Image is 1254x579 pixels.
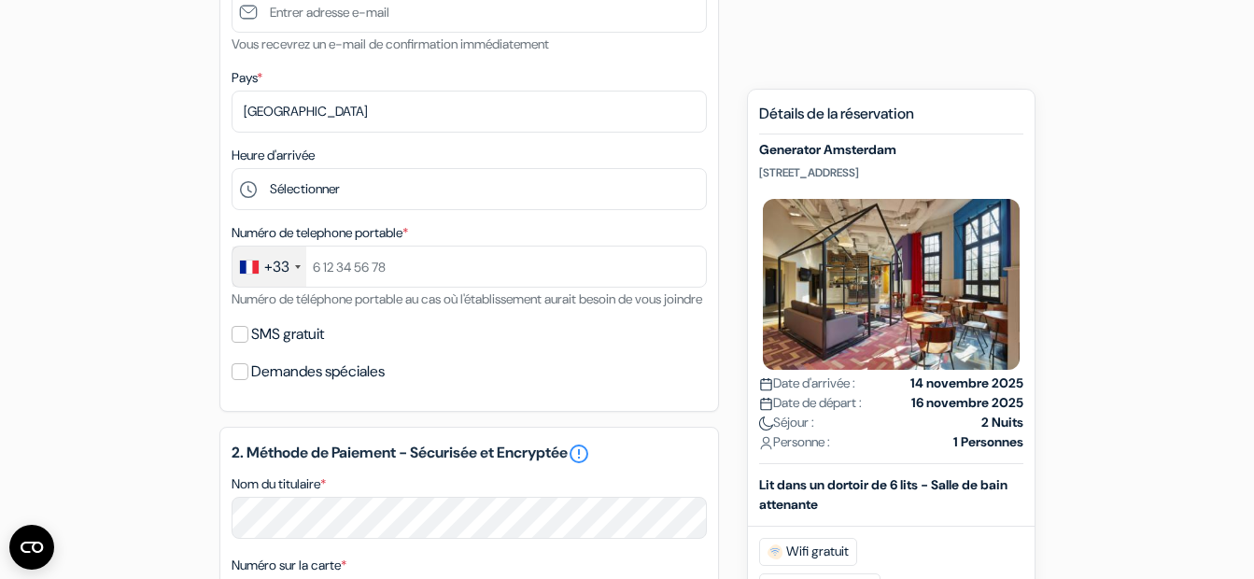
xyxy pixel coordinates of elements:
[953,432,1023,452] strong: 1 Personnes
[768,544,782,559] img: free_wifi.svg
[759,538,857,566] span: Wifi gratuit
[759,374,855,393] span: Date d'arrivée :
[759,432,830,452] span: Personne :
[232,474,326,494] label: Nom du titulaire
[264,256,289,278] div: +33
[759,165,1023,180] p: [STREET_ADDRESS]
[910,374,1023,393] strong: 14 novembre 2025
[232,146,315,165] label: Heure d'arrivée
[232,223,408,243] label: Numéro de telephone portable
[759,417,773,431] img: moon.svg
[251,321,324,347] label: SMS gratuit
[981,413,1023,432] strong: 2 Nuits
[759,436,773,450] img: user_icon.svg
[232,443,707,465] h5: 2. Méthode de Paiement - Sécurisée et Encryptée
[911,393,1023,413] strong: 16 novembre 2025
[232,246,707,288] input: 6 12 34 56 78
[759,105,1023,134] h5: Détails de la réservation
[232,290,702,307] small: Numéro de téléphone portable au cas où l'établissement aurait besoin de vous joindre
[759,476,1007,513] b: Lit dans un dortoir de 6 lits - Salle de bain attenante
[759,377,773,391] img: calendar.svg
[568,443,590,465] a: error_outline
[759,397,773,411] img: calendar.svg
[232,247,306,287] div: France: +33
[9,525,54,570] button: Ouvrir le widget CMP
[759,393,862,413] span: Date de départ :
[251,359,385,385] label: Demandes spéciales
[232,68,262,88] label: Pays
[232,556,346,575] label: Numéro sur la carte
[759,142,1023,158] h5: Generator Amsterdam
[232,35,549,52] small: Vous recevrez un e-mail de confirmation immédiatement
[759,413,814,432] span: Séjour :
